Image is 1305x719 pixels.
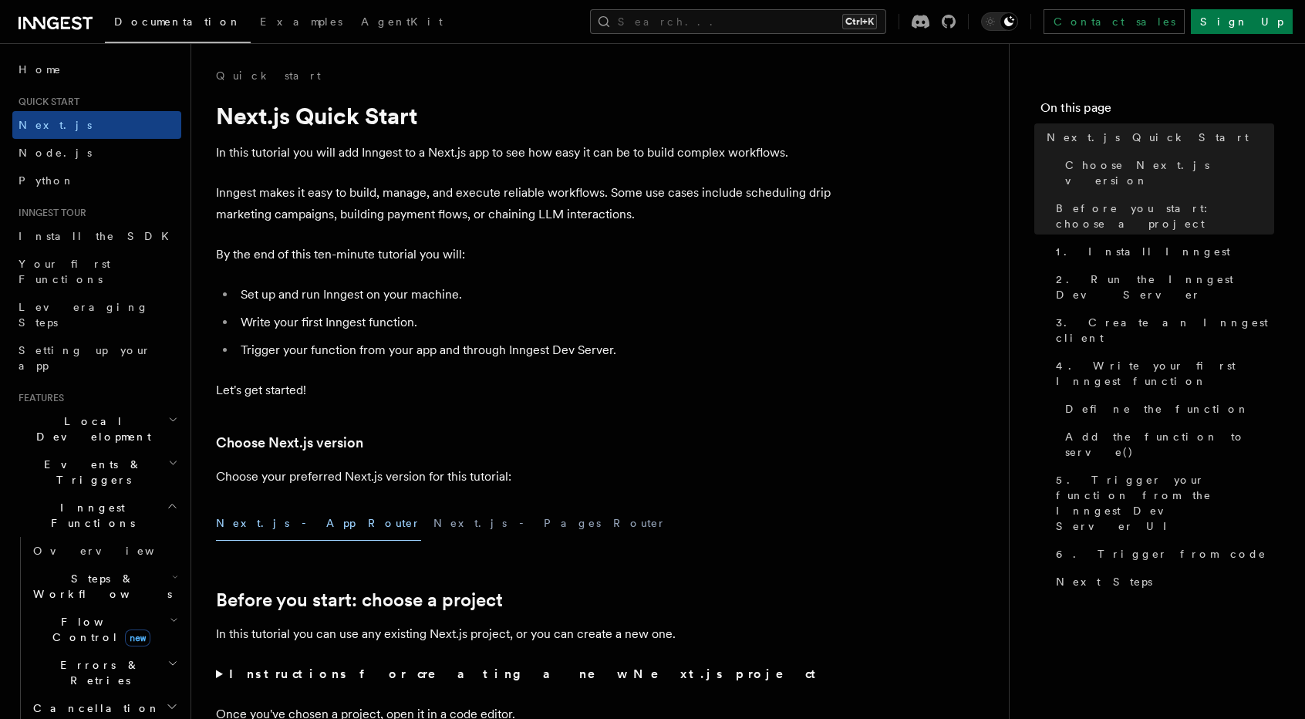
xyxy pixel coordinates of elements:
button: Next.js - Pages Router [433,506,666,541]
span: new [125,630,150,646]
span: Examples [260,15,342,28]
span: Cancellation [27,700,160,716]
h4: On this page [1040,99,1274,123]
span: 2. Run the Inngest Dev Server [1056,272,1274,302]
span: Node.js [19,147,92,159]
a: 2. Run the Inngest Dev Server [1050,265,1274,309]
button: Search...Ctrl+K [590,9,886,34]
a: Sign Up [1191,9,1293,34]
a: Choose Next.js version [216,432,363,454]
a: Python [12,167,181,194]
span: 6. Trigger from code [1056,546,1266,562]
a: Choose Next.js version [1059,151,1274,194]
span: Flow Control [27,614,170,645]
a: Install the SDK [12,222,181,250]
span: 4. Write your first Inngest function [1056,358,1274,389]
span: Inngest Functions [12,500,167,531]
p: In this tutorial you will add Inngest to a Next.js app to see how easy it can be to build complex... [216,142,833,164]
span: Quick start [12,96,79,108]
a: Overview [27,537,181,565]
button: Flow Controlnew [27,608,181,651]
a: Before you start: choose a project [216,589,503,611]
a: 4. Write your first Inngest function [1050,352,1274,395]
p: Choose your preferred Next.js version for this tutorial: [216,466,833,488]
span: Choose Next.js version [1065,157,1274,188]
a: Contact sales [1044,9,1185,34]
span: Setting up your app [19,344,151,372]
span: Add the function to serve() [1065,429,1274,460]
span: Next.js [19,119,92,131]
a: Your first Functions [12,250,181,293]
span: Overview [33,545,192,557]
li: Set up and run Inngest on your machine. [236,284,833,305]
kbd: Ctrl+K [842,14,877,29]
a: Examples [251,5,352,42]
span: Local Development [12,414,168,444]
button: Local Development [12,407,181,451]
span: Next Steps [1056,574,1152,589]
a: Define the function [1059,395,1274,423]
p: Inngest makes it easy to build, manage, and execute reliable workflows. Some use cases include sc... [216,182,833,225]
a: 5. Trigger your function from the Inngest Dev Server UI [1050,466,1274,540]
span: Your first Functions [19,258,110,285]
button: Inngest Functions [12,494,181,537]
a: Documentation [105,5,251,43]
span: 1. Install Inngest [1056,244,1230,259]
button: Steps & Workflows [27,565,181,608]
button: Events & Triggers [12,451,181,494]
a: Leveraging Steps [12,293,181,336]
span: Home [19,62,62,77]
button: Toggle dark mode [981,12,1018,31]
span: Install the SDK [19,230,178,242]
button: Next.js - App Router [216,506,421,541]
span: Features [12,392,64,404]
span: Events & Triggers [12,457,168,488]
span: 3. Create an Inngest client [1056,315,1274,346]
button: Errors & Retries [27,651,181,694]
a: Add the function to serve() [1059,423,1274,466]
a: 6. Trigger from code [1050,540,1274,568]
span: 5. Trigger your function from the Inngest Dev Server UI [1056,472,1274,534]
summary: Instructions for creating a new Next.js project [216,663,833,685]
li: Write your first Inngest function. [236,312,833,333]
a: Home [12,56,181,83]
a: Setting up your app [12,336,181,380]
h1: Next.js Quick Start [216,102,833,130]
a: Next Steps [1050,568,1274,596]
span: Steps & Workflows [27,571,172,602]
a: Quick start [216,68,321,83]
a: 3. Create an Inngest client [1050,309,1274,352]
strong: Instructions for creating a new Next.js project [229,667,822,681]
span: Errors & Retries [27,657,167,688]
p: By the end of this ten-minute tutorial you will: [216,244,833,265]
a: Next.js Quick Start [1040,123,1274,151]
a: Before you start: choose a project [1050,194,1274,238]
span: Before you start: choose a project [1056,201,1274,231]
a: Next.js [12,111,181,139]
a: 1. Install Inngest [1050,238,1274,265]
span: Inngest tour [12,207,86,219]
span: Define the function [1065,401,1249,417]
p: In this tutorial you can use any existing Next.js project, or you can create a new one. [216,623,833,645]
a: AgentKit [352,5,452,42]
span: Python [19,174,75,187]
span: Documentation [114,15,241,28]
span: AgentKit [361,15,443,28]
a: Node.js [12,139,181,167]
p: Let's get started! [216,380,833,401]
span: Leveraging Steps [19,301,149,329]
span: Next.js Quick Start [1047,130,1249,145]
li: Trigger your function from your app and through Inngest Dev Server. [236,339,833,361]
